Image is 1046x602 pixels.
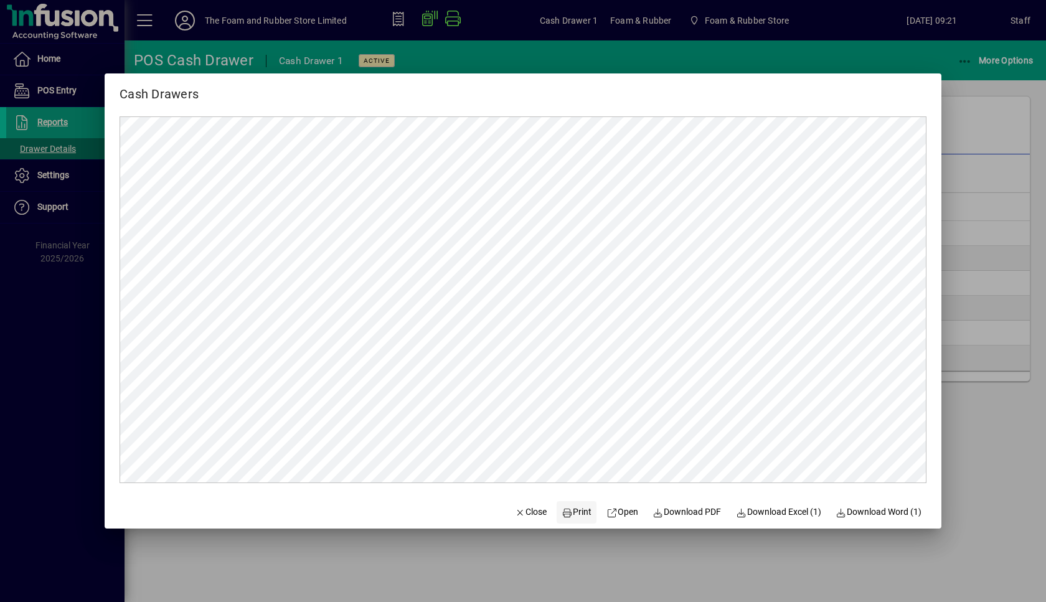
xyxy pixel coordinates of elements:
[831,501,927,524] button: Download Word (1)
[606,506,638,519] span: Open
[557,501,596,524] button: Print
[836,506,922,519] span: Download Word (1)
[105,73,214,104] h2: Cash Drawers
[510,501,552,524] button: Close
[648,501,727,524] a: Download PDF
[731,501,826,524] button: Download Excel (1)
[515,506,547,519] span: Close
[736,506,821,519] span: Download Excel (1)
[562,506,591,519] span: Print
[601,501,643,524] a: Open
[653,506,722,519] span: Download PDF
